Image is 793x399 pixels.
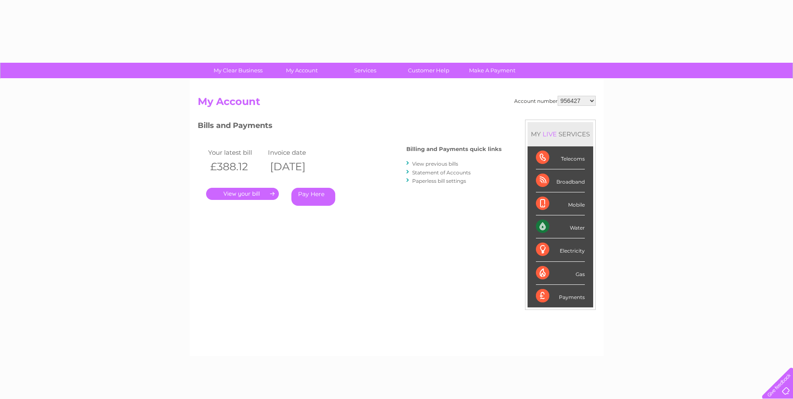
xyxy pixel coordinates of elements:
[412,178,466,184] a: Paperless bill settings
[536,192,585,215] div: Mobile
[541,130,558,138] div: LIVE
[204,63,273,78] a: My Clear Business
[406,146,502,152] h4: Billing and Payments quick links
[412,169,471,176] a: Statement of Accounts
[528,122,593,146] div: MY SERVICES
[394,63,463,78] a: Customer Help
[458,63,527,78] a: Make A Payment
[536,238,585,261] div: Electricity
[206,188,279,200] a: .
[536,285,585,307] div: Payments
[331,63,400,78] a: Services
[291,188,335,206] a: Pay Here
[267,63,336,78] a: My Account
[206,147,266,158] td: Your latest bill
[536,262,585,285] div: Gas
[514,96,596,106] div: Account number
[198,96,596,112] h2: My Account
[198,120,502,134] h3: Bills and Payments
[206,158,266,175] th: £388.12
[536,169,585,192] div: Broadband
[412,161,458,167] a: View previous bills
[266,158,326,175] th: [DATE]
[536,146,585,169] div: Telecoms
[536,215,585,238] div: Water
[266,147,326,158] td: Invoice date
